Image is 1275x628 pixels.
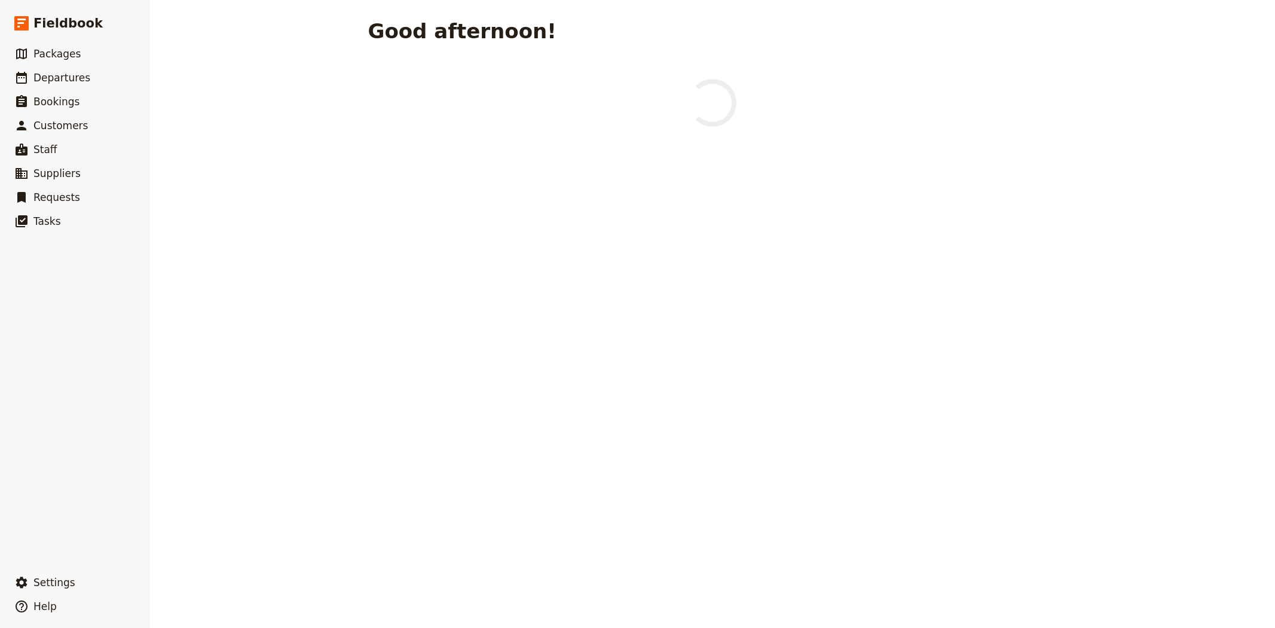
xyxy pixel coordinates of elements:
span: Requests [33,191,80,203]
span: Packages [33,48,81,60]
span: Help [33,600,57,612]
span: Suppliers [33,167,81,179]
span: Settings [33,577,75,589]
span: Departures [33,72,90,84]
span: Staff [33,144,57,156]
h1: Good afternoon! [368,19,557,43]
span: Customers [33,120,88,132]
span: Bookings [33,96,80,108]
span: Tasks [33,215,61,227]
span: Fieldbook [33,14,103,32]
